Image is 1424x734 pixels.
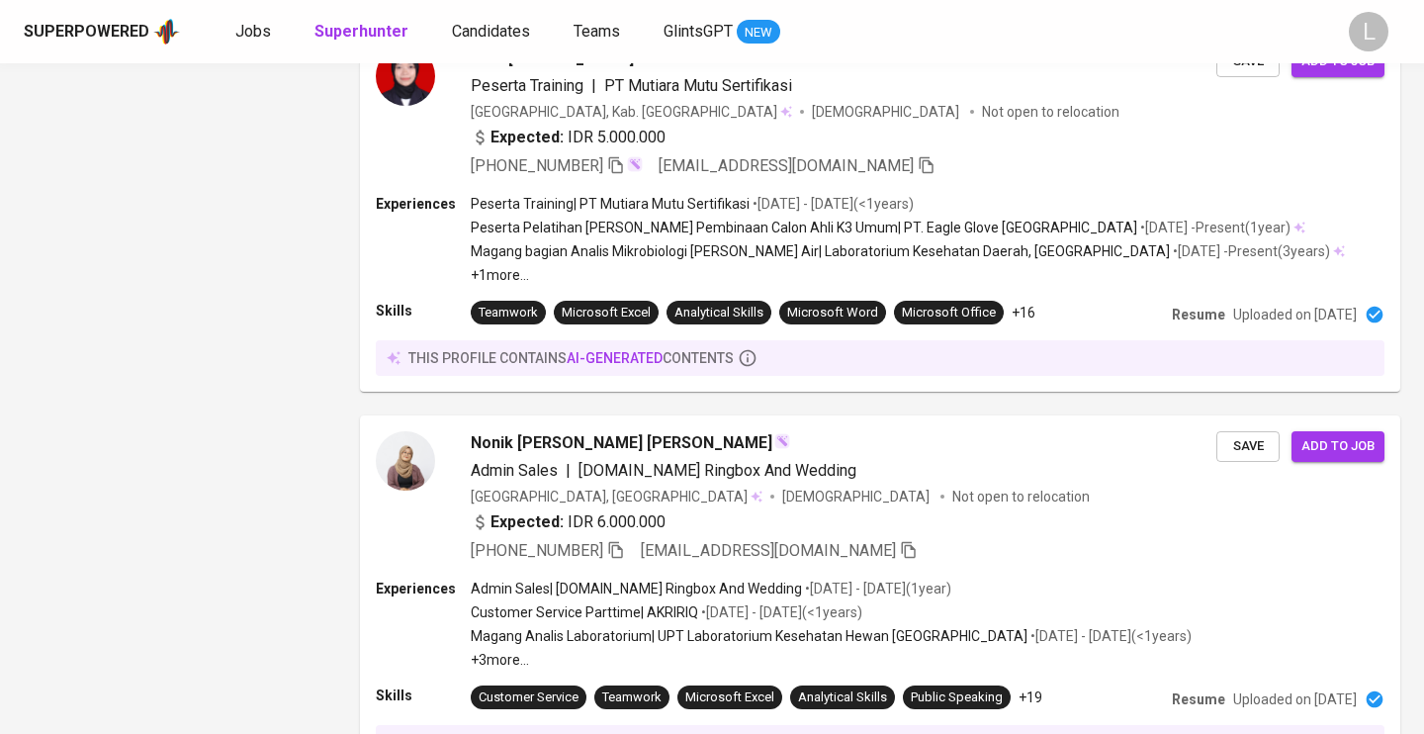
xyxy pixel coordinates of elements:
img: magic_wand.svg [774,433,790,449]
div: Microsoft Excel [685,688,774,707]
b: Expected: [490,126,564,149]
a: Noni [PERSON_NAME]Peserta Training|PT Mutiara Mutu Sertifikasi[GEOGRAPHIC_DATA], Kab. [GEOGRAPHIC... [360,31,1400,392]
p: • [DATE] - [DATE] ( <1 years ) [698,602,862,622]
p: Not open to relocation [982,102,1119,122]
div: Analytical Skills [798,688,887,707]
span: GlintsGPT [664,22,733,41]
div: Microsoft Office [902,304,996,322]
span: Save [1226,435,1270,458]
span: Candidates [452,22,530,41]
span: Jobs [235,22,271,41]
a: Superpoweredapp logo [24,17,180,46]
span: PT Mutiara Mutu Sertifikasi [604,76,792,95]
p: Uploaded on [DATE] [1233,305,1357,324]
div: Superpowered [24,21,149,44]
p: • [DATE] - Present ( 3 years ) [1170,241,1330,261]
img: 76402adac4a85822ed1619e0e7857ee0.jpg [376,431,435,491]
p: Not open to relocation [952,487,1090,506]
span: Nonik [PERSON_NAME] [PERSON_NAME] [471,431,772,455]
p: Experiences [376,579,471,598]
p: +1 more ... [471,265,1345,285]
div: [GEOGRAPHIC_DATA], Kab. [GEOGRAPHIC_DATA] [471,102,792,122]
span: AI-generated [567,350,663,366]
p: Peserta Pelatihan [PERSON_NAME] Pembinaan Calon Ahli K3 Umum | PT. Eagle Glove [GEOGRAPHIC_DATA] [471,218,1137,237]
img: app logo [153,17,180,46]
img: magic_wand.svg [627,156,643,172]
span: [DEMOGRAPHIC_DATA] [812,102,962,122]
div: Microsoft Word [787,304,878,322]
div: Teamwork [602,688,662,707]
div: [GEOGRAPHIC_DATA], [GEOGRAPHIC_DATA] [471,487,762,506]
b: Expected: [490,510,564,534]
p: Uploaded on [DATE] [1233,689,1357,709]
div: Customer Service [479,688,578,707]
p: • [DATE] - [DATE] ( <1 years ) [750,194,914,214]
p: +19 [1019,688,1042,707]
span: [PHONE_NUMBER] [471,541,603,560]
a: Teams [574,20,624,45]
div: IDR 5.000.000 [471,126,666,149]
button: Save [1216,431,1280,462]
p: Skills [376,686,471,705]
p: Peserta Training | PT Mutiara Mutu Sertifikasi [471,194,750,214]
span: | [591,74,596,98]
span: [DEMOGRAPHIC_DATA] [782,487,933,506]
p: Resume [1172,689,1225,709]
span: Admin Sales [471,461,558,480]
div: Teamwork [479,304,538,322]
p: • [DATE] - [DATE] ( <1 years ) [1027,626,1192,646]
p: Admin Sales | [DOMAIN_NAME] Ringbox And Wedding [471,579,802,598]
p: +3 more ... [471,650,1192,670]
a: Superhunter [314,20,412,45]
p: Magang bagian Analis Mikrobiologi [PERSON_NAME] Air | Laboratorium Kesehatan Daerah, [GEOGRAPHIC_... [471,241,1170,261]
p: • [DATE] - [DATE] ( 1 year ) [802,579,951,598]
p: Resume [1172,305,1225,324]
span: | [566,459,571,483]
div: IDR 6.000.000 [471,510,666,534]
span: [EMAIL_ADDRESS][DOMAIN_NAME] [659,156,914,175]
a: GlintsGPT NEW [664,20,780,45]
div: Analytical Skills [674,304,763,322]
span: [PHONE_NUMBER] [471,156,603,175]
p: +16 [1012,303,1035,322]
a: Jobs [235,20,275,45]
span: [EMAIL_ADDRESS][DOMAIN_NAME] [641,541,896,560]
span: Peserta Training [471,76,583,95]
div: Microsoft Excel [562,304,651,322]
p: • [DATE] - Present ( 1 year ) [1137,218,1290,237]
span: Add to job [1301,435,1375,458]
a: Candidates [452,20,534,45]
p: Magang Analis Laboratorium | UPT Laboratorium Kesehatan Hewan [GEOGRAPHIC_DATA] [471,626,1027,646]
b: Superhunter [314,22,408,41]
p: this profile contains contents [408,348,734,368]
p: Customer Service Parttime | AKRIRIQ [471,602,698,622]
span: [DOMAIN_NAME] Ringbox And Wedding [578,461,856,480]
span: NEW [737,23,780,43]
p: Experiences [376,194,471,214]
button: Add to job [1291,431,1384,462]
div: Public Speaking [911,688,1003,707]
img: 372e486f230dcd70962bcb86c5c3ec64.jpg [376,46,435,106]
p: Skills [376,301,471,321]
span: Teams [574,22,620,41]
div: L [1349,12,1388,51]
